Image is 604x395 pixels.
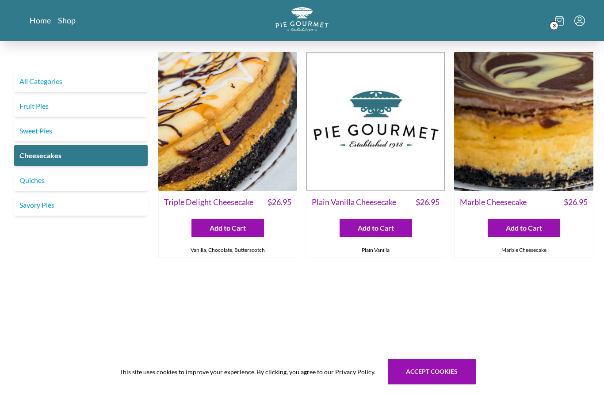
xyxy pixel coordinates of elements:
[455,243,593,258] div: Marble Cheesecake
[119,367,375,376] span: This site uses cookies to improve your experience. By clicking, you agree to our Privacy Policy.
[14,145,148,166] a: Cheesecakes
[191,219,264,237] button: Add to Cart
[506,223,542,233] span: Add to Cart
[275,7,329,34] a: Logo
[164,196,253,208] span: Triple Delight Cheesecake
[268,196,291,208] span: $ 26.95
[306,243,445,258] div: Plain Vanilla
[306,52,445,191] img: Plain Vanilla Cheesecake
[14,95,148,117] a: Fruit Pies
[454,52,593,191] img: Marble Cheesecake
[14,120,148,141] a: Sweet Pies
[358,223,394,233] span: Add to Cart
[550,21,558,30] span: 3
[30,15,51,26] a: Home
[340,219,412,237] button: Add to Cart
[159,243,297,258] div: Vanilla, Chocolate, Butterscotch
[275,7,329,31] img: logo
[388,359,476,384] button: Accept cookies
[416,196,440,208] span: $ 26.95
[14,194,148,216] a: Savory Pies
[488,219,560,237] button: Add to Cart
[14,170,148,191] a: Quiches
[58,15,76,26] a: Shop
[312,196,396,208] span: Plain Vanilla Cheesecake
[574,15,585,26] button: Menu
[14,71,148,92] a: All Categories
[564,196,588,208] span: $ 26.95
[158,52,298,191] img: Triple Delight Cheesecake
[460,196,527,208] span: Marble Cheesecake
[210,223,246,233] span: Add to Cart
